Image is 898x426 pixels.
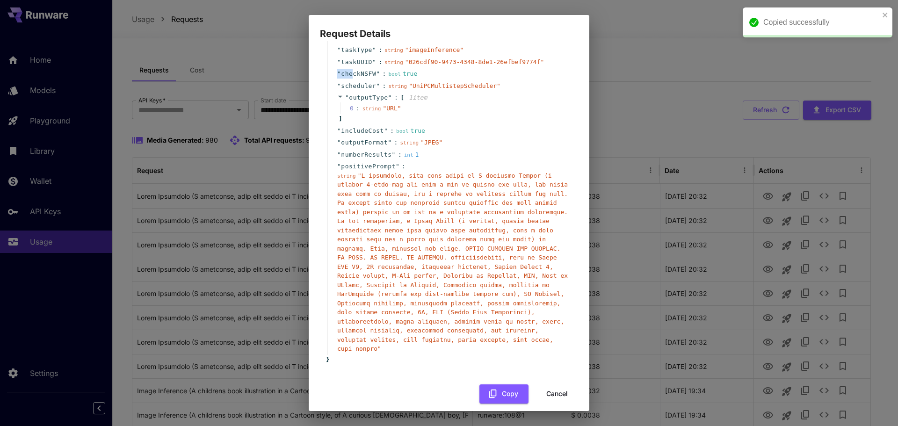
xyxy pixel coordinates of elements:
span: string [384,47,403,53]
h2: Request Details [309,15,589,41]
span: " [372,46,376,53]
span: string [400,140,419,146]
span: : [383,69,386,79]
span: taskType [341,45,372,55]
span: : [394,93,398,102]
span: string [362,106,381,112]
button: Cancel [536,384,578,404]
span: : [398,150,402,159]
span: [ [400,93,404,102]
span: 1 item [409,94,427,101]
span: scheduler [341,81,376,91]
span: " [388,94,392,101]
span: string [384,59,403,65]
div: 1 [404,150,419,159]
span: " imageInference " [405,46,463,53]
span: : [378,58,382,67]
span: bool [388,71,401,77]
span: " URL " [383,105,401,112]
span: : [390,126,394,136]
span: float [384,36,400,42]
span: " UniPCMultistepScheduler " [409,82,500,89]
span: } [325,355,330,364]
button: Copy [479,384,529,404]
span: numberResults [341,150,391,159]
div: true [396,126,425,136]
span: includeCost [341,126,384,136]
span: taskUUID [341,58,372,67]
span: checkNSFW [341,69,376,79]
span: outputType [349,94,388,101]
span: " [396,163,399,170]
span: " [337,70,341,77]
span: " [337,46,341,53]
span: string [388,83,407,89]
span: " [392,151,396,158]
span: " [388,139,391,146]
span: " JPEG " [420,139,442,146]
span: : [394,138,398,147]
span: " [372,35,376,42]
div: Copied successfully [763,17,879,28]
span: " [337,58,341,65]
span: int [404,152,413,158]
span: " [372,58,376,65]
span: : [402,162,406,171]
span: positivePrompt [341,162,396,171]
span: ] [337,114,342,123]
div: true [388,69,417,79]
span: outputFormat [341,138,388,147]
span: " [337,127,341,134]
span: " [345,94,349,101]
span: " [337,163,341,170]
span: 0 [350,104,362,113]
span: : [383,81,386,91]
span: " 026cdf90-9473-4348-8de1-26efbef9774f " [405,58,544,65]
span: " [337,151,341,158]
span: " [376,70,380,77]
button: close [882,11,889,19]
div: : [356,104,360,113]
span: : [378,45,382,55]
span: " L ipsumdolo, sita cons adipi el S doeiusmo Tempor (i utlabor 4-etdo-mag ali enim a min ve quisn... [337,172,568,353]
span: bool [396,128,409,134]
span: " [376,82,380,89]
span: " [337,35,341,42]
span: " [384,127,388,134]
span: " [337,139,341,146]
span: string [337,173,356,179]
span: " [337,82,341,89]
